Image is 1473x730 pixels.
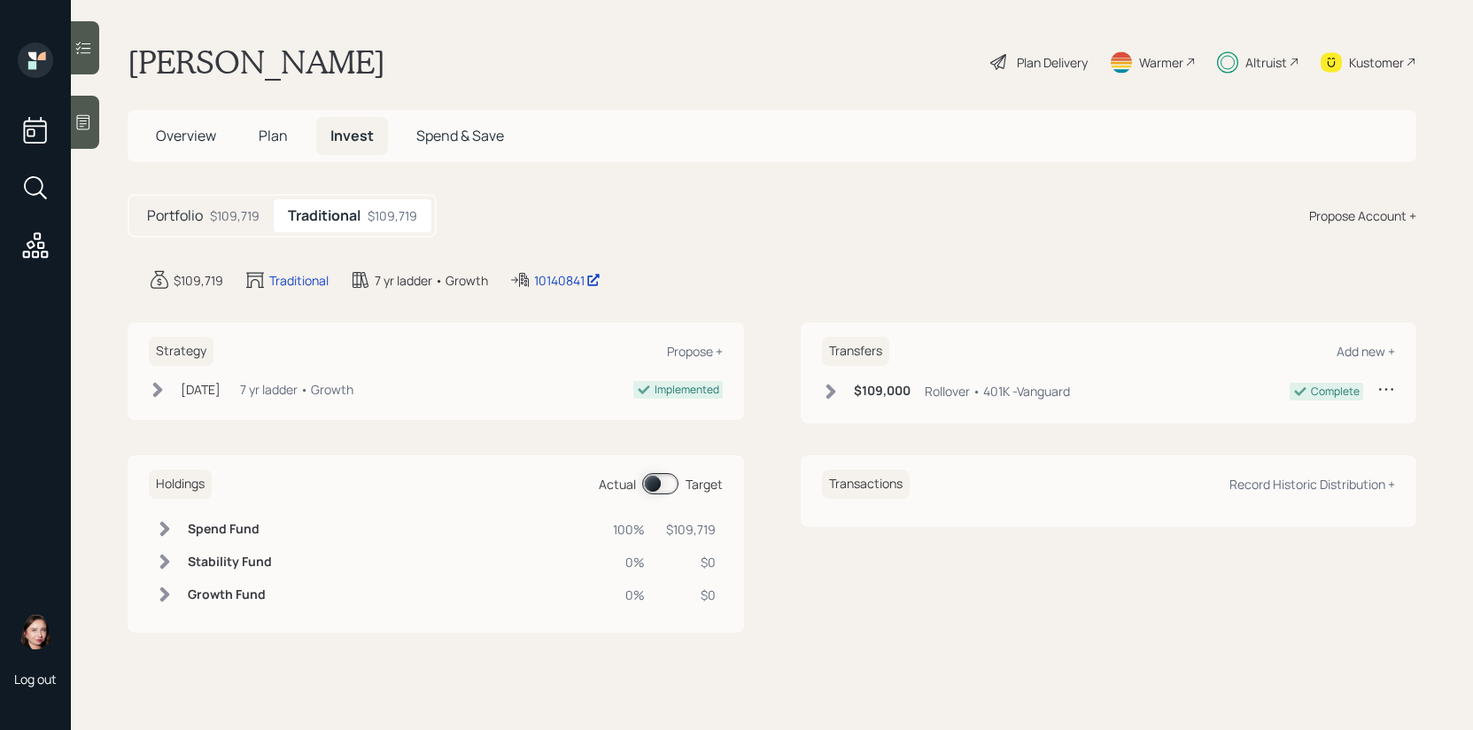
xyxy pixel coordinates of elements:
[181,380,221,399] div: [DATE]
[174,271,223,290] div: $109,719
[269,271,329,290] div: Traditional
[18,614,53,649] img: aleksandra-headshot.png
[259,126,288,145] span: Plan
[375,271,488,290] div: 7 yr ladder • Growth
[1139,53,1183,72] div: Warmer
[666,520,716,539] div: $109,719
[149,337,213,366] h6: Strategy
[686,475,723,493] div: Target
[613,520,645,539] div: 100%
[854,384,911,399] h6: $109,000
[925,382,1070,400] div: Rollover • 401K -Vanguard
[188,587,272,602] h6: Growth Fund
[1349,53,1404,72] div: Kustomer
[368,206,417,225] div: $109,719
[330,126,374,145] span: Invest
[1245,53,1287,72] div: Altruist
[666,553,716,571] div: $0
[1309,206,1416,225] div: Propose Account +
[534,271,601,290] div: 10140841
[288,207,360,224] h5: Traditional
[1337,343,1395,360] div: Add new +
[655,382,719,398] div: Implemented
[416,126,504,145] span: Spend & Save
[240,380,353,399] div: 7 yr ladder • Growth
[188,522,272,537] h6: Spend Fund
[147,207,203,224] h5: Portfolio
[128,43,385,82] h1: [PERSON_NAME]
[1017,53,1088,72] div: Plan Delivery
[188,555,272,570] h6: Stability Fund
[613,553,645,571] div: 0%
[822,470,910,499] h6: Transactions
[1311,384,1360,400] div: Complete
[822,337,889,366] h6: Transfers
[149,470,212,499] h6: Holdings
[599,475,636,493] div: Actual
[1229,476,1395,493] div: Record Historic Distribution +
[14,671,57,687] div: Log out
[210,206,260,225] div: $109,719
[156,126,216,145] span: Overview
[666,586,716,604] div: $0
[667,343,723,360] div: Propose +
[613,586,645,604] div: 0%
